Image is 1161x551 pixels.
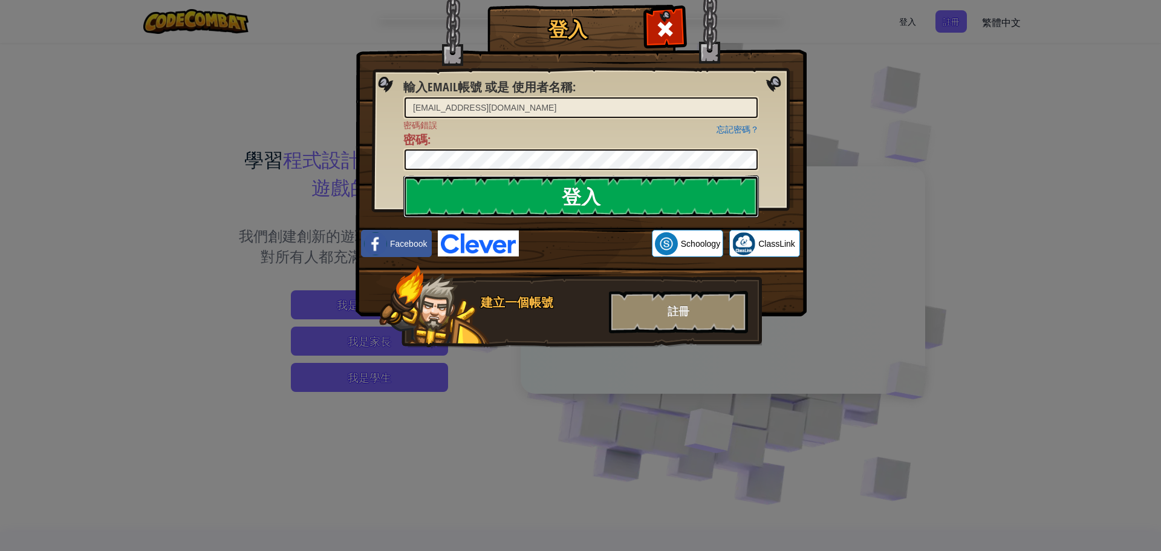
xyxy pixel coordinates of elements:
a: 忘記密碼？ [717,125,759,134]
div: 註冊 [609,291,748,333]
span: 密碼錯誤 [403,119,759,131]
label: : [403,131,431,149]
span: 密碼 [403,131,428,148]
img: schoology.png [655,232,678,255]
img: classlink-logo-small.png [732,232,755,255]
span: Schoology [681,238,720,250]
h1: 登入 [490,19,645,40]
span: 輸入Email帳號 或是 使用者名稱 [403,79,573,95]
label: : [403,79,576,96]
iframe: 「使用 Google 帳戶登入」按鈕 [519,230,652,257]
div: 建立一個帳號 [481,294,602,311]
img: facebook_small.png [364,232,387,255]
img: clever-logo-blue.png [438,230,519,256]
input: 登入 [403,175,759,218]
span: ClassLink [758,238,795,250]
span: Facebook [390,238,427,250]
